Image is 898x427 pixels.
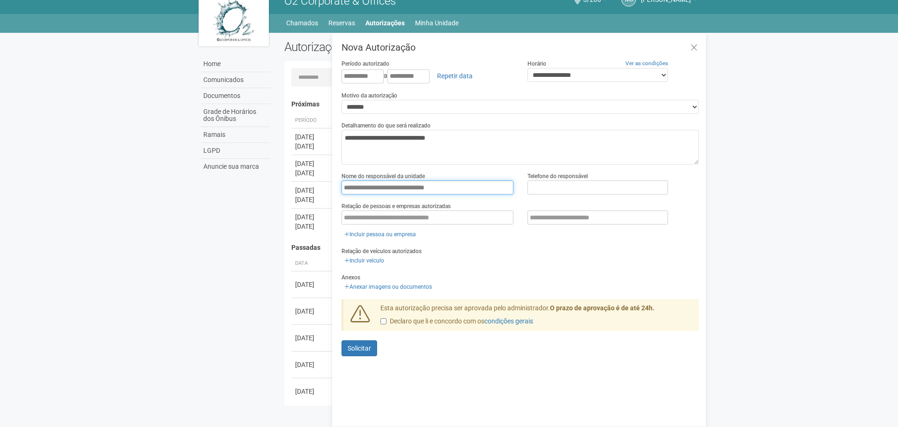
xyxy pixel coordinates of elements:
[284,40,485,54] h2: Autorizações
[341,68,513,84] div: a
[295,333,330,343] div: [DATE]
[365,16,405,30] a: Autorizações
[380,317,533,326] label: Declaro que li e concordo com os
[550,304,654,312] strong: O prazo de aprovação é de até 24h.
[527,60,546,68] label: Horário
[341,43,699,52] h3: Nova Autorização
[295,387,330,396] div: [DATE]
[341,247,422,255] label: Relação de veículos autorizados
[201,127,270,143] a: Ramais
[291,256,334,271] th: Data
[291,101,693,108] h4: Próximas
[295,132,330,142] div: [DATE]
[484,317,533,325] a: condições gerais
[380,318,386,324] input: Declaro que li e concordo com oscondições gerais
[201,88,270,104] a: Documentos
[295,360,330,369] div: [DATE]
[295,159,330,168] div: [DATE]
[295,142,330,151] div: [DATE]
[295,307,330,316] div: [DATE]
[286,16,318,30] a: Chamados
[341,255,387,266] a: Incluir veículo
[328,16,355,30] a: Reservas
[415,16,459,30] a: Minha Unidade
[527,172,588,180] label: Telefone do responsável
[291,113,334,128] th: Período
[201,72,270,88] a: Comunicados
[295,186,330,195] div: [DATE]
[295,212,330,222] div: [DATE]
[295,195,330,204] div: [DATE]
[341,273,360,282] label: Anexos
[341,172,425,180] label: Nome do responsável da unidade
[341,91,397,100] label: Motivo da autorização
[201,143,270,159] a: LGPD
[348,345,371,352] span: Solicitar
[341,202,451,210] label: Relação de pessoas e empresas autorizadas
[341,340,377,356] button: Solicitar
[431,68,479,84] a: Repetir data
[295,168,330,178] div: [DATE]
[201,159,270,174] a: Anuncie sua marca
[373,304,699,331] div: Esta autorização precisa ser aprovada pelo administrador.
[291,244,693,251] h4: Passadas
[341,229,419,240] a: Incluir pessoa ou empresa
[341,282,435,292] a: Anexar imagens ou documentos
[341,60,389,68] label: Período autorizado
[295,222,330,231] div: [DATE]
[201,56,270,72] a: Home
[201,104,270,127] a: Grade de Horários dos Ônibus
[295,280,330,289] div: [DATE]
[341,121,430,130] label: Detalhamento do que será realizado
[625,60,668,67] a: Ver as condições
